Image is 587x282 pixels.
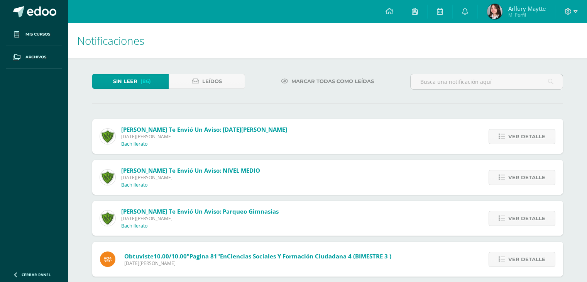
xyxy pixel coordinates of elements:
img: c7e4502288b633c389763cda5c4117dc.png [100,129,115,144]
span: "Pagina 81" [187,252,220,260]
span: Mis cursos [25,31,50,37]
span: 10.00/10.00 [154,252,187,260]
a: Archivos [6,46,62,69]
img: c7e4502288b633c389763cda5c4117dc.png [100,211,115,226]
span: Arllury Maytte [508,5,546,12]
span: Archivos [25,54,46,60]
span: [DATE][PERSON_NAME] [121,133,287,140]
p: Bachillerato [121,223,148,229]
img: c7e4502288b633c389763cda5c4117dc.png [100,170,115,185]
a: Marcar todas como leídas [271,74,384,89]
p: Bachillerato [121,182,148,188]
span: Cerrar panel [22,272,51,277]
span: [PERSON_NAME] te envió un aviso: Parqueo Gimnasias [121,207,279,215]
span: [PERSON_NAME] te envió un aviso: NIVEL MEDIO [121,166,260,174]
span: Ciencias Sociales y Formación Ciudadana 4 (BIMESTRE 3 ) [227,252,391,260]
span: Notificaciones [77,33,144,48]
span: [DATE][PERSON_NAME] [121,215,279,222]
span: Sin leer [113,74,137,88]
img: 8ffada8596f3de15cd32750103dbd582.png [487,4,502,19]
span: Ver detalle [508,129,545,144]
span: (86) [140,74,151,88]
span: Marcar todas como leídas [291,74,374,88]
span: Mi Perfil [508,12,546,18]
span: Leídos [202,74,222,88]
span: [DATE][PERSON_NAME] [124,260,391,267]
p: Bachillerato [121,141,148,147]
span: [PERSON_NAME] te envió un aviso: [DATE][PERSON_NAME] [121,126,287,133]
input: Busca una notificación aquí [411,74,563,89]
a: Sin leer(86) [92,74,169,89]
span: [DATE][PERSON_NAME] [121,174,260,181]
span: Obtuviste en [124,252,391,260]
span: Ver detalle [508,170,545,185]
span: Ver detalle [508,211,545,226]
span: Ver detalle [508,252,545,267]
a: Leídos [169,74,245,89]
a: Mis cursos [6,23,62,46]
